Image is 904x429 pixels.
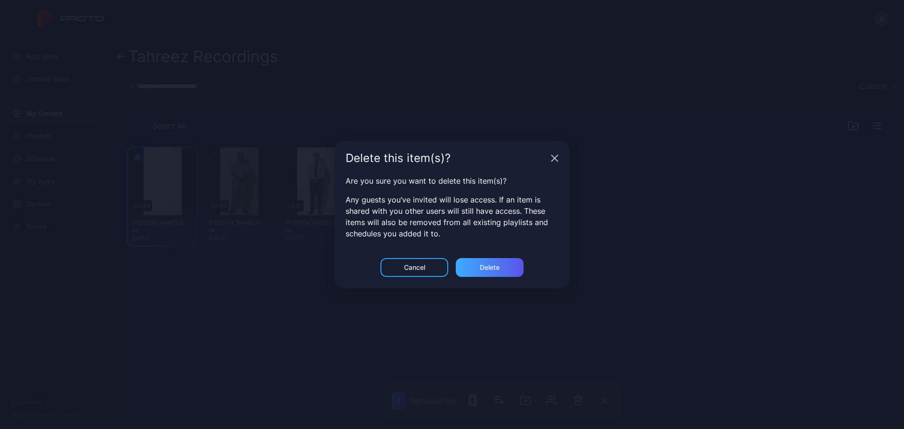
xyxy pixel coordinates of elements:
[480,264,500,271] div: Delete
[380,258,448,277] button: Cancel
[346,194,558,239] p: Any guests you’ve invited will lose access. If an item is shared with you other users will still ...
[346,175,558,186] p: Are you sure you want to delete this item(s)?
[404,264,425,271] div: Cancel
[456,258,524,277] button: Delete
[346,153,547,164] div: Delete this item(s)?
